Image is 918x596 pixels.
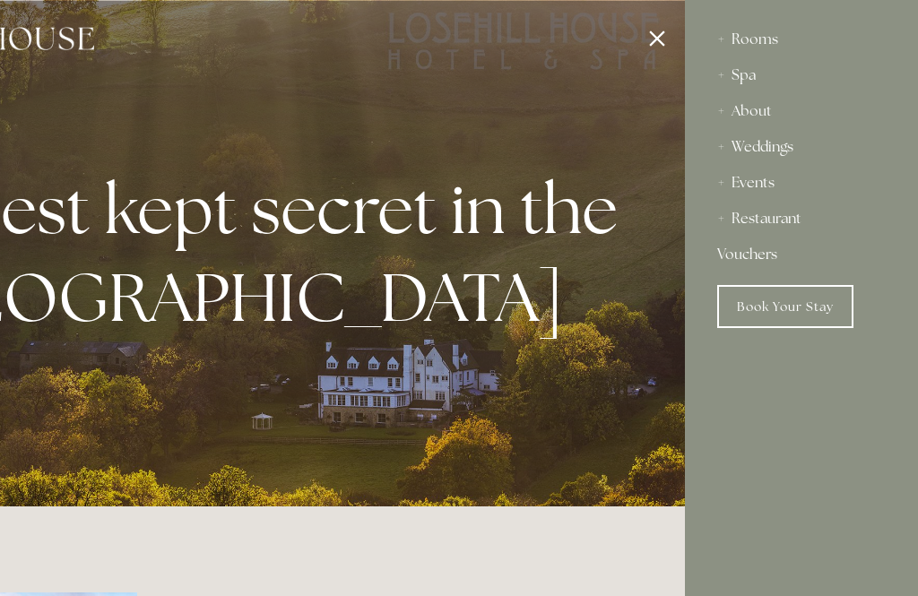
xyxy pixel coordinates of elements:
[717,93,886,129] div: About
[717,57,886,93] div: Spa
[717,285,853,328] a: Book Your Stay
[717,165,886,201] div: Events
[717,237,886,272] a: Vouchers
[717,22,886,57] div: Rooms
[717,201,886,237] div: Restaurant
[717,129,886,165] div: Weddings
